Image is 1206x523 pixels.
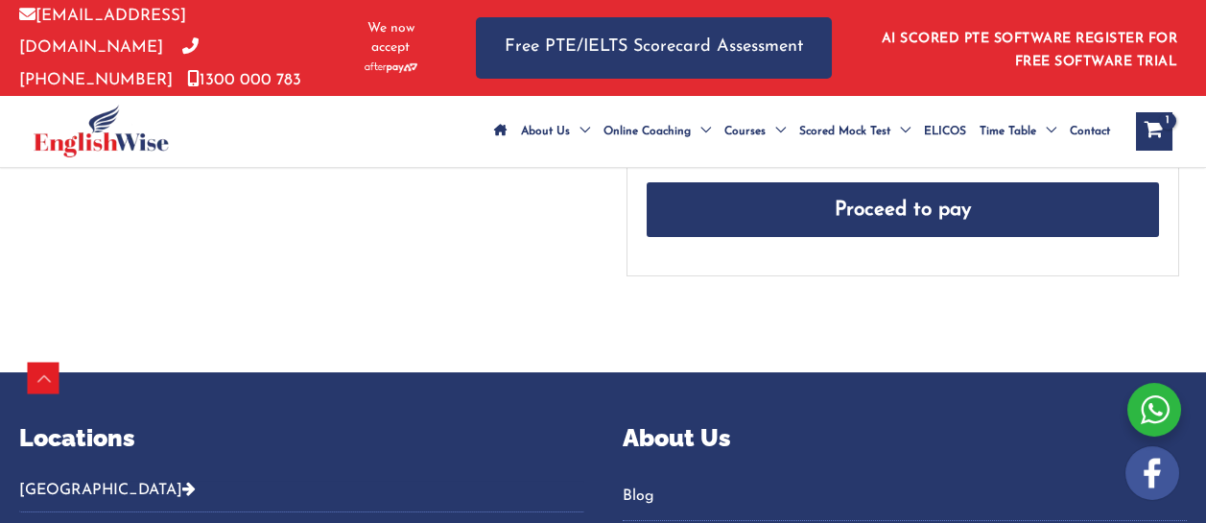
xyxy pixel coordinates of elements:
[973,98,1063,165] a: Time TableMenu Toggle
[1136,112,1172,151] a: View Shopping Cart, 1 items
[623,420,1188,457] p: About Us
[365,62,417,73] img: Afterpay-Logo
[890,98,910,165] span: Menu Toggle
[1125,446,1179,500] img: white-facebook.png
[570,98,590,165] span: Menu Toggle
[354,19,428,58] span: We now accept
[514,98,597,165] a: About UsMenu Toggle
[19,420,584,457] p: Locations
[1036,98,1056,165] span: Menu Toggle
[187,72,301,88] a: 1300 000 783
[34,105,169,157] img: cropped-ew-logo
[870,16,1187,79] aside: Header Widget 1
[882,32,1178,69] a: AI SCORED PTE SOFTWARE REGISTER FOR FREE SOFTWARE TRIAL
[924,98,966,165] span: ELICOS
[521,98,570,165] span: About Us
[487,98,1117,165] nav: Site Navigation: Main Menu
[691,98,711,165] span: Menu Toggle
[718,98,792,165] a: CoursesMenu Toggle
[597,98,718,165] a: Online CoachingMenu Toggle
[19,8,186,56] a: [EMAIL_ADDRESS][DOMAIN_NAME]
[647,182,1159,238] a: Proceed to pay
[792,98,917,165] a: Scored Mock TestMenu Toggle
[603,98,691,165] span: Online Coaching
[623,481,1188,512] a: Blog
[19,481,584,512] button: [GEOGRAPHIC_DATA]
[724,98,766,165] span: Courses
[766,98,786,165] span: Menu Toggle
[1063,98,1117,165] a: Contact
[980,98,1036,165] span: Time Table
[799,98,890,165] span: Scored Mock Test
[19,39,199,87] a: [PHONE_NUMBER]
[1070,98,1110,165] span: Contact
[476,17,832,78] a: Free PTE/IELTS Scorecard Assessment
[917,98,973,165] a: ELICOS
